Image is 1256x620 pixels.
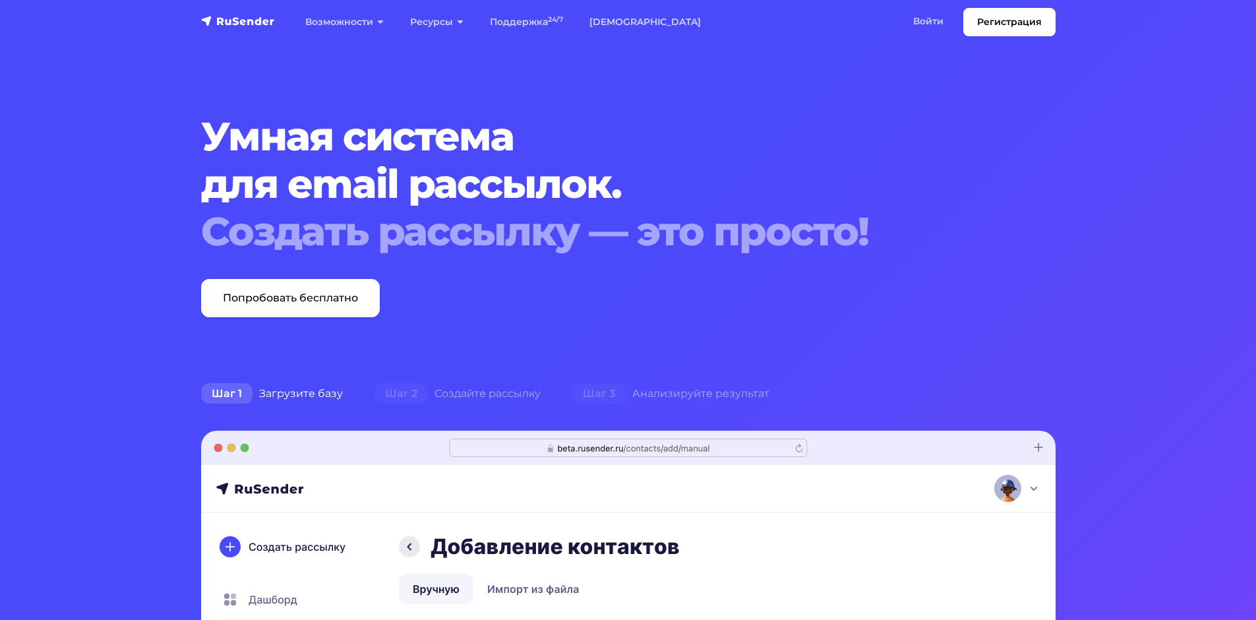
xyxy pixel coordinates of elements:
[963,8,1056,36] a: Регистрация
[576,9,714,36] a: [DEMOGRAPHIC_DATA]
[185,381,359,407] div: Загрузите базу
[548,15,563,24] sup: 24/7
[201,15,275,28] img: RuSender
[201,113,983,255] h1: Умная система для email рассылок.
[397,9,477,36] a: Ресурсы
[374,383,428,404] span: Шаг 2
[201,383,253,404] span: Шаг 1
[201,279,380,317] a: Попробовать бесплатно
[900,8,957,35] a: Войти
[572,383,626,404] span: Шаг 3
[556,381,785,407] div: Анализируйте результат
[292,9,397,36] a: Возможности
[477,9,576,36] a: Поддержка24/7
[359,381,556,407] div: Создайте рассылку
[201,208,983,255] div: Создать рассылку — это просто!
